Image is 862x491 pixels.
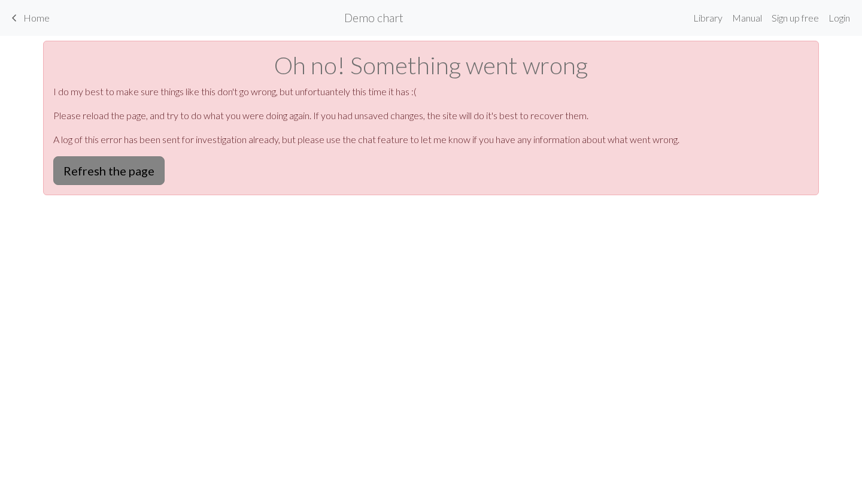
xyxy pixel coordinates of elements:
p: I do my best to make sure things like this don't go wrong, but unfortuantely this time it has :( [53,84,809,99]
a: Login [824,6,855,30]
span: keyboard_arrow_left [7,10,22,26]
span: Home [23,12,50,23]
p: A log of this error has been sent for investigation already, but please use the chat feature to l... [53,132,809,147]
h1: Oh no! Something went wrong [53,51,809,80]
h2: Demo chart [344,11,403,25]
a: Home [7,8,50,28]
a: Library [688,6,727,30]
p: Please reload the page, and try to do what you were doing again. If you had unsaved changes, the ... [53,108,809,123]
a: Sign up free [767,6,824,30]
a: Manual [727,6,767,30]
button: Refresh the page [53,156,165,185]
